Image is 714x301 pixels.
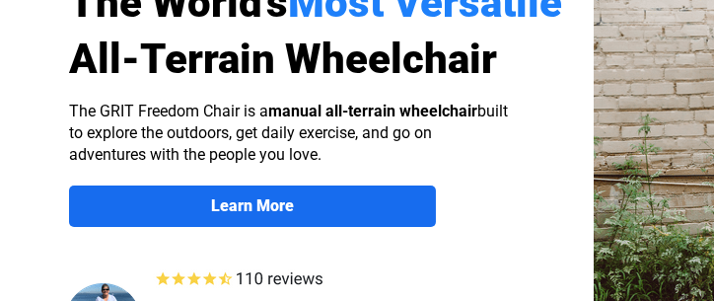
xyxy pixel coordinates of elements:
[69,102,508,164] span: The GRIT Freedom Chair is a built to explore the outdoors, get daily exercise, and go on adventur...
[268,102,477,120] strong: manual all-terrain wheelchair
[211,196,294,215] strong: Learn More
[69,35,497,83] span: All-Terrain Wheelchair
[69,186,436,227] a: Learn More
